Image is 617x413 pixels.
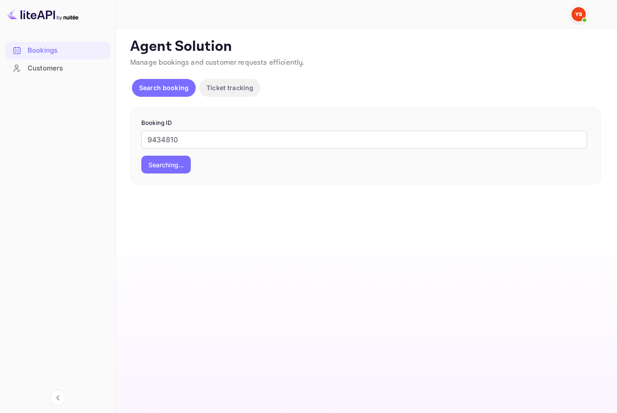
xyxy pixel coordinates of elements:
[139,83,189,92] p: Search booking
[28,63,106,74] div: Customers
[5,42,110,58] a: Bookings
[7,7,78,21] img: LiteAPI logo
[50,390,66,406] button: Collapse navigation
[130,38,601,56] p: Agent Solution
[28,45,106,56] div: Bookings
[572,7,586,21] img: Yandex Support
[141,156,191,173] button: Searching...
[5,42,110,59] div: Bookings
[5,60,110,76] a: Customers
[206,83,253,92] p: Ticket tracking
[5,60,110,77] div: Customers
[141,131,587,149] input: Enter Booking ID (e.g., 63782194)
[130,58,305,67] span: Manage bookings and customer requests efficiently.
[141,119,590,128] p: Booking ID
